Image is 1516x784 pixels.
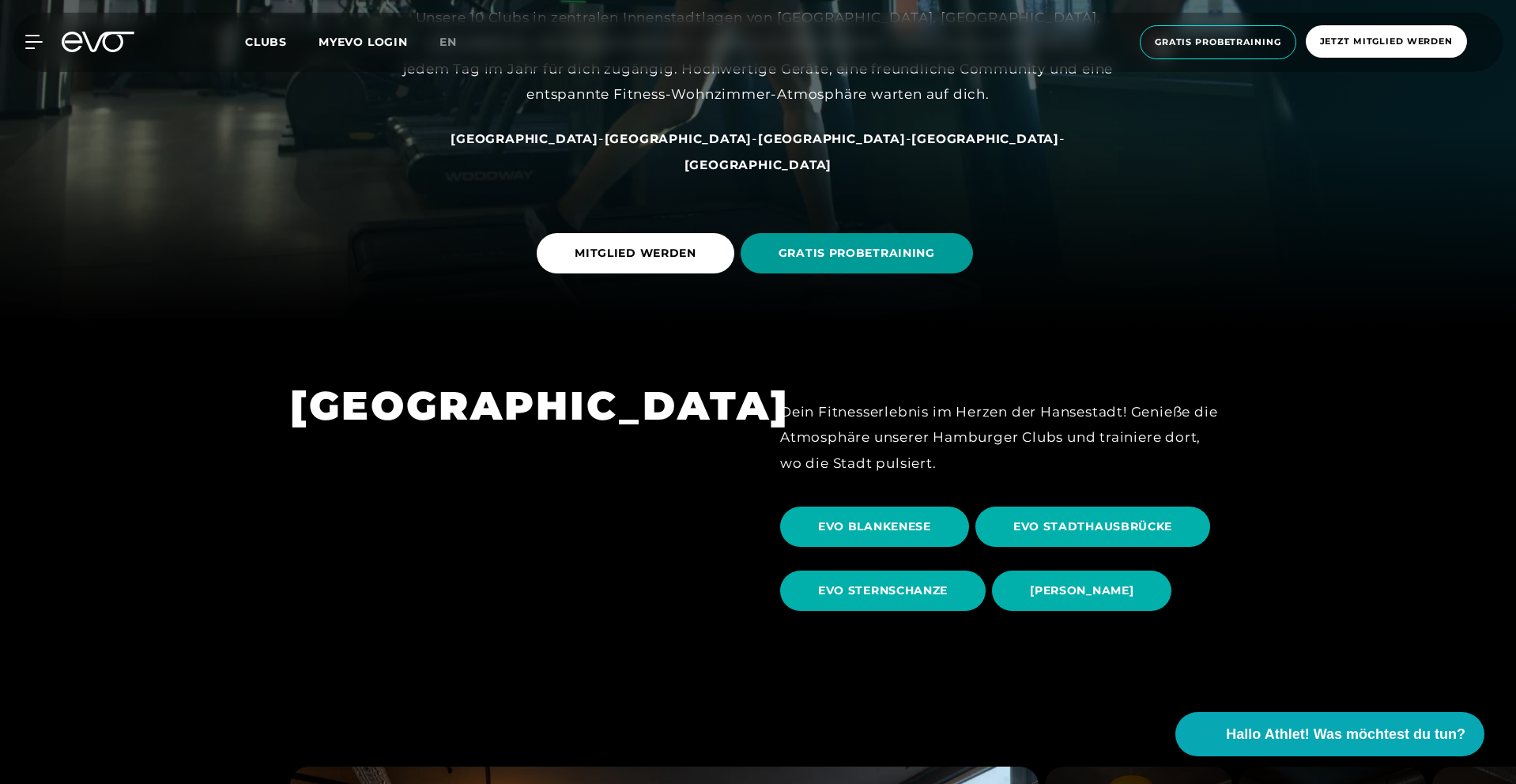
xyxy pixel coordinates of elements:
[245,34,319,49] a: Clubs
[537,221,741,285] a: MITGLIED WERDEN
[684,156,832,172] a: [GEOGRAPHIC_DATA]
[451,130,598,146] a: [GEOGRAPHIC_DATA]
[605,130,752,146] a: [GEOGRAPHIC_DATA]
[741,221,979,285] a: GRATIS PROBETRAINING
[780,399,1226,476] div: Dein Fitnesserlebnis im Herzen der Hansestadt! Genieße die Atmosphäre unserer Hamburger Clubs und...
[290,380,736,432] h1: [GEOGRAPHIC_DATA]
[1226,724,1465,745] span: Hallo Athlet! Was möchtest du tun?
[818,518,931,535] span: EVO BLANKENESE
[818,582,948,599] span: EVO STERNSCHANZE
[1135,25,1301,59] a: Gratis Probetraining
[439,33,476,51] a: en
[1320,35,1453,48] span: Jetzt Mitglied werden
[758,130,906,146] a: [GEOGRAPHIC_DATA]
[1013,518,1172,535] span: EVO STADTHAUSBRÜCKE
[1155,36,1281,49] span: Gratis Probetraining
[975,495,1216,559] a: EVO STADTHAUSBRÜCKE
[780,495,975,559] a: EVO BLANKENESE
[439,35,457,49] span: en
[780,559,992,623] a: EVO STERNSCHANZE
[402,126,1114,177] div: - - - -
[1030,582,1133,599] span: [PERSON_NAME]
[779,245,935,262] span: GRATIS PROBETRAINING
[992,559,1178,623] a: [PERSON_NAME]
[1301,25,1472,59] a: Jetzt Mitglied werden
[911,130,1059,146] a: [GEOGRAPHIC_DATA]
[319,35,408,49] a: MYEVO LOGIN
[575,245,696,262] span: MITGLIED WERDEN
[1175,712,1484,756] button: Hallo Athlet! Was möchtest du tun?
[245,35,287,49] span: Clubs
